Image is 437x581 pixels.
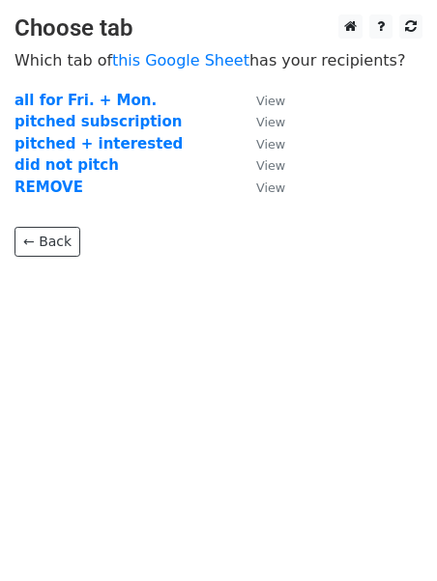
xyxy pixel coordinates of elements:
[256,137,285,152] small: View
[15,135,183,152] a: pitched + interested
[237,179,285,196] a: View
[256,158,285,173] small: View
[15,156,119,174] a: did not pitch
[256,94,285,108] small: View
[15,179,83,196] a: REMOVE
[256,115,285,129] small: View
[15,113,183,130] a: pitched subscription
[15,92,157,109] a: all for Fri. + Mon.
[15,50,422,70] p: Which tab of has your recipients?
[112,51,249,69] a: this Google Sheet
[15,227,80,257] a: ← Back
[237,135,285,152] a: View
[237,113,285,130] a: View
[15,14,422,42] h3: Choose tab
[256,180,285,195] small: View
[237,156,285,174] a: View
[237,92,285,109] a: View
